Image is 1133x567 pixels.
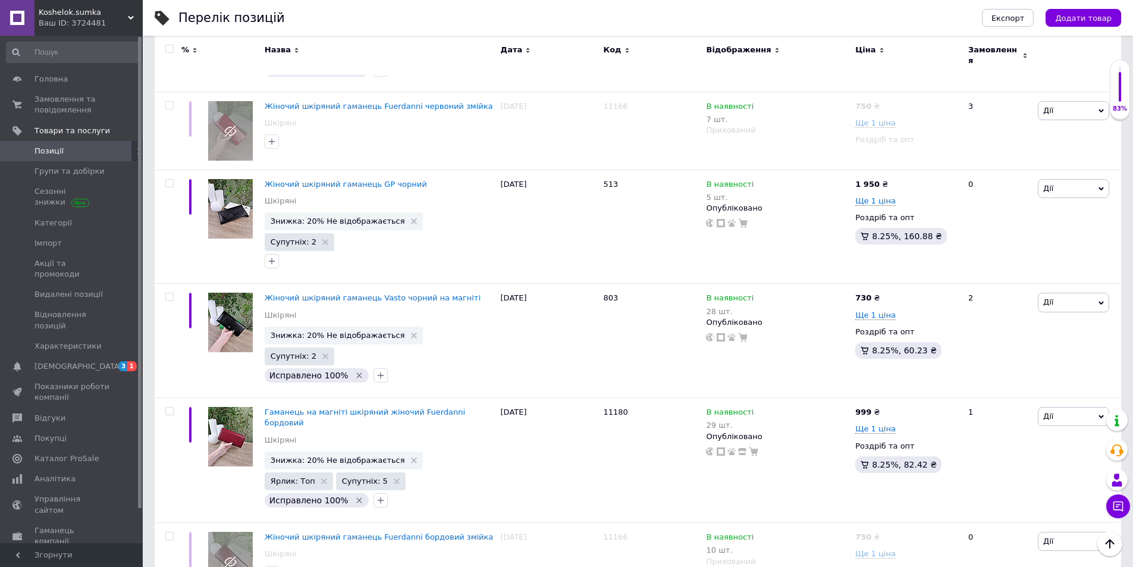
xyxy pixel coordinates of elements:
div: ₴ [855,101,880,112]
span: 3 [118,361,128,371]
span: 11166 [604,102,628,111]
img: Кошелёк на магните кожаный женский Fuerdanni бордовый [208,407,253,466]
a: Шкіряні [265,118,297,129]
svg: Видалити мітку [354,496,364,505]
span: Ціна [855,45,875,55]
span: В наявності [706,293,754,306]
span: Супутніх: 2 [271,352,316,360]
span: Ще 1 ціна [855,424,896,434]
span: Исправлено 100% [269,371,349,380]
span: Супутніх: 2 [271,238,316,246]
span: 11180 [604,408,628,416]
span: Покупці [34,433,67,444]
span: Імпорт [34,238,62,249]
span: Ярлик: Топ [271,477,315,485]
div: 3 [961,92,1035,170]
span: В наявності [706,532,754,545]
a: Гаманець на магніті шкіряний жіночий Fuerdanni бордовий [265,408,465,427]
span: Назва [265,45,291,55]
div: Роздріб та опт [855,212,958,223]
a: Жіночий шкіряний гаманець Vasto чорний на магніті [265,293,481,302]
span: Акції та промокоди [34,258,110,280]
span: Дії [1043,106,1053,115]
button: Експорт [982,9,1034,27]
span: Експорт [991,14,1025,23]
div: [DATE] [498,170,601,284]
span: Знижка: 20% Не відображається [271,331,405,339]
a: Шкіряні [265,549,297,559]
input: Пошук [6,42,140,63]
b: 750 [855,102,871,111]
div: [DATE] [498,284,601,398]
span: Дії [1043,297,1053,306]
div: 7 шт. [706,115,754,124]
div: 28 шт. [706,307,754,316]
div: 10 шт. [706,546,754,555]
span: Koshelok.sumka [39,7,128,18]
span: В наявності [706,408,754,420]
span: Показники роботи компанії [34,381,110,403]
span: Групи та добірки [34,166,105,177]
span: Позиції [34,146,64,156]
a: Жіночий шкіряний гаманець Fuerdanni червоний змійка [265,102,493,111]
span: Гаманець компанії [34,525,110,547]
div: ₴ [855,179,888,190]
span: Додати товар [1055,14,1112,23]
b: 999 [855,408,871,416]
span: Сезонні знижки [34,186,110,208]
span: Знижка: 20% Не відображається [271,456,405,464]
button: Додати товар [1046,9,1121,27]
a: Жіночий шкіряний гаманець Fuerdanni бордовий змійка [265,532,493,541]
div: ₴ [855,293,880,303]
b: 1 950 [855,180,880,189]
span: Дії [1043,184,1053,193]
span: Исправлено 100% [269,496,349,505]
span: Ще 1 ціна [855,549,896,559]
div: 2 [961,284,1035,398]
img: Женский кожаный кошелек Gp чёрный [208,179,253,239]
span: Головна [34,74,68,84]
span: % [181,45,189,55]
a: Шкіряні [265,196,297,206]
span: Ще 1 ціна [855,196,896,206]
span: 8.25%, 160.88 ₴ [872,231,942,241]
span: Код [604,45,622,55]
span: 8.25%, 60.23 ₴ [872,346,937,355]
span: 513 [604,180,619,189]
span: Категорії [34,218,72,228]
div: Опубліковано [706,203,849,214]
div: Роздріб та опт [855,327,958,337]
b: 750 [855,532,871,541]
span: Відображення [706,45,771,55]
div: Прихований [706,125,849,136]
span: Знижка: 20% Не відображається [271,217,405,225]
span: Аналітика [34,474,76,484]
b: 730 [855,293,871,302]
button: Наверх [1097,531,1122,556]
span: Ще 1 ціна [855,118,896,128]
img: Женский кожаный кошелек Fuerdanni красный змейка [208,101,253,161]
div: Роздріб та опт [855,134,958,145]
img: Женский кожаный кошелек Vasto чёрный на магните [208,293,253,352]
span: В наявності [706,102,754,114]
span: Характеристики [34,341,102,352]
div: 0 [961,170,1035,284]
div: Опубліковано [706,431,849,442]
div: [DATE] [498,398,601,523]
div: Прихований [706,556,849,567]
div: [DATE] [498,92,601,170]
a: Жіночий шкіряний гаманець GP чорний [265,180,427,189]
span: 11166 [604,532,628,541]
span: Ще 1 ціна [855,311,896,320]
span: Супутніх: 5 [342,477,388,485]
span: [DEMOGRAPHIC_DATA] [34,361,123,372]
span: Дії [1043,537,1053,546]
div: 5 шт. [706,193,754,202]
span: Замовлення [968,45,1019,66]
span: Каталог ProSale [34,453,99,464]
div: 29 шт. [706,421,754,430]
